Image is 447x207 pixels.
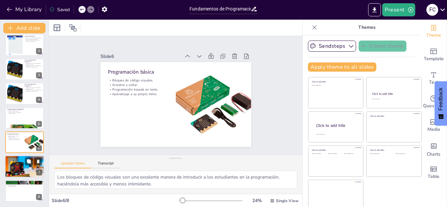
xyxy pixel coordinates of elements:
[7,135,23,137] p: Bloques de código visuales.
[36,170,42,176] div: 7
[424,55,444,62] span: Template
[370,153,391,155] div: Click to add text
[25,88,42,90] p: Pensamiento crítico.
[328,153,343,155] div: Click to add text
[7,159,42,160] p: Aplicar conceptos de programación.
[25,39,42,40] p: Micro:bit fomenta la creatividad.
[320,20,414,35] p: Themes
[169,103,186,163] p: Programación basada en texto.
[7,137,23,138] p: Arrastrar y soltar.
[7,162,42,163] p: Aprender sobre electrónica.
[7,112,42,113] p: Cargar el código en el dispositivo.
[25,66,42,68] p: Creatividad en la programación.
[382,3,415,16] button: Present
[3,23,45,33] button: Add slide
[25,63,42,64] p: Habilidades de resolución de problemas.
[34,158,42,165] button: Delete Slide
[7,186,42,187] p: Compartir proyectos.
[5,107,44,129] div: 5
[420,114,447,137] div: Add images, graphics, shapes or video
[427,151,440,158] span: Charts
[36,145,42,151] div: 6
[426,32,441,39] span: Theme
[368,3,381,16] button: Export to PowerPoint
[426,4,438,16] div: F C
[438,88,444,111] span: Feedback
[344,153,359,155] div: Click to add text
[52,23,62,33] div: Layout
[25,87,42,89] p: Habilidades de resolución de problemas.
[151,107,170,167] p: Programación básica
[7,139,23,140] p: Aprendizaje a su propio ritmo.
[312,85,359,86] div: Click to add text
[25,35,42,37] p: ¿Qué es Micro:bit?
[7,181,42,183] p: Recursos adicionales
[428,173,439,180] span: Table
[312,80,359,83] div: Click to add title
[372,98,415,100] div: Click to add text
[69,24,77,32] span: Position
[5,131,44,153] div: 6
[165,104,182,164] p: Arrastrar y soltar.
[174,102,191,162] p: Aprendizaje a su propio ritmo.
[5,34,44,56] div: 2
[435,81,447,126] button: Feedback - Show survey
[5,156,44,178] div: 7
[7,138,23,139] p: Programación basada en texto.
[7,182,42,184] p: Recursos en línea.
[25,41,42,42] p: Proyectos en tiempo real.
[7,158,42,159] p: Proyectos interesantes.
[372,92,416,96] div: Click to add title
[308,41,356,52] button: Sendsteps
[25,59,42,63] p: ¿Por qué aprender a programar?
[54,161,91,168] button: Speaker Notes
[427,126,440,133] span: Media
[36,121,42,127] div: 5
[312,153,327,155] div: Click to add text
[316,123,358,129] div: Click to add title
[91,161,120,168] button: Transcript
[49,7,70,13] div: Saved
[426,3,438,16] button: F C
[36,48,42,54] div: 2
[420,67,447,90] div: Add text boxes
[423,102,444,110] span: Questions
[5,180,44,202] div: 8
[7,156,42,158] p: Ejemplos de proyectos
[396,153,416,155] div: Click to add text
[7,183,42,185] p: Comunidades en línea.
[316,134,357,135] div: Click to add body
[25,83,42,87] p: ¿Por qué aprender a programar?
[7,109,42,111] p: Conectar Micro:bit a la computadora.
[36,72,42,78] div: 3
[7,160,42,162] p: Fomentar la colaboración.
[370,114,417,117] div: Click to add title
[36,194,42,200] div: 8
[25,158,33,165] button: Duplicate Slide
[54,171,297,189] textarea: Los bloques de código visuales son una excelente manera de introducir a los estudiantes en la pro...
[420,43,447,67] div: Add ready made slides
[249,198,265,204] div: 24 %
[25,91,42,92] p: Creatividad en la programación.
[160,105,177,165] p: Bloques de código visuales.
[25,90,42,91] p: Habilidad valorada en el mercado laboral.
[52,198,180,204] div: Slide 6 / 8
[7,185,42,186] p: Aprendizaje continuo.
[420,137,447,161] div: Add charts and graphs
[276,198,298,203] span: Single View
[420,161,447,184] div: Add a table
[7,108,42,110] p: Primeros pasos con Micro:bit
[25,64,42,65] p: Pensamiento crítico.
[134,98,156,178] div: Slide 6
[7,111,42,112] p: Utilizar un editor en línea.
[36,97,42,103] div: 4
[25,65,42,67] p: Habilidad valorada en el mercado laboral.
[7,133,23,135] p: Programación básica
[312,149,359,151] div: Click to add title
[429,79,438,86] span: Text
[5,83,44,104] div: 4
[359,41,406,52] button: Create theme
[5,59,44,80] div: 3
[308,62,376,72] button: Apply theme to all slides
[5,4,45,15] button: My Library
